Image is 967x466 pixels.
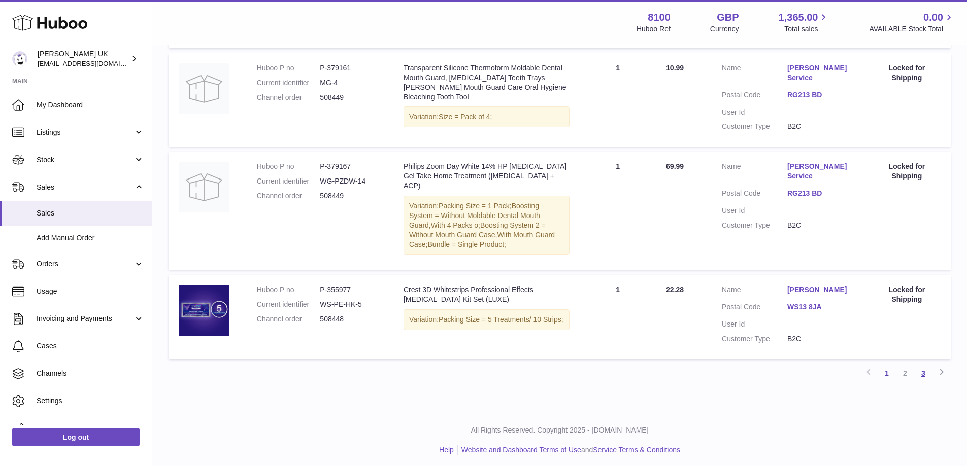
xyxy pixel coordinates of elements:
[37,341,144,351] span: Cases
[37,100,144,110] span: My Dashboard
[409,202,540,229] span: Boosting System = Without Moldable Dental Mouth Guard,With 4 Packs o;
[873,162,941,181] div: Locked for Shipping
[787,334,853,344] dd: B2C
[666,162,684,170] span: 69.99
[428,240,507,248] span: Bundle = Single Product;
[37,155,134,165] span: Stock
[257,93,320,102] dt: Channel order
[869,24,955,34] span: AVAILABLE Stock Total
[12,428,140,446] a: Log out
[458,445,680,455] li: and
[666,285,684,294] span: 22.28
[37,128,134,137] span: Listings
[37,208,144,218] span: Sales
[160,425,959,435] p: All Rights Reserved. Copyright 2025 - [DOMAIN_NAME]
[722,285,787,297] dt: Name
[409,221,555,248] span: Boosting System 2 = Without Mouth Guard Case,With Mouth Guard Case;
[37,314,134,324] span: Invoicing and Payments
[722,221,787,230] dt: Customer Type
[722,206,787,216] dt: User Id
[710,24,739,34] div: Currency
[869,11,955,34] a: 0.00 AVAILABLE Stock Total
[37,286,144,296] span: Usage
[38,49,129,68] div: [PERSON_NAME] UK
[722,90,787,102] dt: Postal Code
[179,162,229,212] img: no-photo.jpg
[439,446,454,454] a: Help
[787,285,853,295] a: [PERSON_NAME]
[722,302,787,314] dt: Postal Code
[580,275,656,359] td: 1
[787,189,853,198] a: RG213 BD
[404,285,570,304] div: Crest 3D Whitestrips Professional Effects [MEDICAL_DATA] Kit Set (LUXE)
[320,285,383,295] dd: P-355977
[787,63,853,83] a: [PERSON_NAME] Service
[257,78,320,88] dt: Current identifier
[404,162,570,191] div: Philips Zoom Day White 14% HP [MEDICAL_DATA] Gel Take Home Treatment ([MEDICAL_DATA] + ACP)
[666,64,684,72] span: 10.99
[257,314,320,324] dt: Channel order
[320,176,383,186] dd: WG-PZDW-14
[637,24,671,34] div: Huboo Ref
[878,364,896,382] a: 1
[439,202,512,210] span: Packing Size = 1 Pack;
[787,302,853,312] a: WS13 8JA
[404,196,570,255] div: Variation:
[257,162,320,171] dt: Huboo P no
[439,315,563,324] span: Packing Size = 5 Treatments/ 10 Strips;
[593,446,680,454] a: Service Terms & Conditions
[37,259,134,269] span: Orders
[257,300,320,309] dt: Current identifier
[580,152,656,270] td: 1
[648,11,671,24] strong: 8100
[896,364,914,382] a: 2
[787,162,853,181] a: [PERSON_NAME] Service
[257,176,320,186] dt: Current identifier
[787,221,853,230] dd: B2C
[320,63,383,73] dd: P-379161
[37,423,144,433] span: Returns
[38,59,149,67] span: [EMAIL_ADDRESS][DOMAIN_NAME]
[914,364,932,382] a: 3
[37,233,144,243] span: Add Manual Order
[580,53,656,147] td: 1
[257,191,320,201] dt: Channel order
[439,113,492,121] span: Size = Pack of 4;
[722,63,787,85] dt: Name
[717,11,739,24] strong: GBP
[257,63,320,73] dt: Huboo P no
[923,11,943,24] span: 0.00
[320,191,383,201] dd: 508449
[320,300,383,309] dd: WS-PE-HK-5
[37,396,144,406] span: Settings
[722,189,787,201] dt: Postal Code
[320,314,383,324] dd: 508448
[320,78,383,88] dd: MG-4
[722,162,787,184] dt: Name
[722,319,787,329] dt: User Id
[404,106,570,127] div: Variation:
[787,122,853,131] dd: B2C
[784,24,829,34] span: Total sales
[722,107,787,117] dt: User Id
[404,63,570,102] div: Transparent Silicone Thermoform Moldable Dental Mouth Guard, [MEDICAL_DATA] Teeth Trays [PERSON_N...
[37,183,134,192] span: Sales
[461,446,581,454] a: Website and Dashboard Terms of Use
[722,334,787,344] dt: Customer Type
[320,162,383,171] dd: P-379167
[873,63,941,83] div: Locked for Shipping
[179,63,229,114] img: no-photo.jpg
[37,369,144,378] span: Channels
[779,11,818,24] span: 1,365.00
[404,309,570,330] div: Variation:
[787,90,853,100] a: RG213 BD
[320,93,383,102] dd: 508449
[179,285,229,336] img: 81001645149195.jpg
[779,11,830,34] a: 1,365.00 Total sales
[722,122,787,131] dt: Customer Type
[257,285,320,295] dt: Huboo P no
[12,51,27,66] img: emotion88hk@gmail.com
[873,285,941,304] div: Locked for Shipping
